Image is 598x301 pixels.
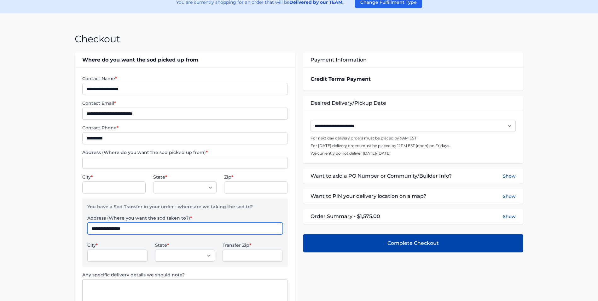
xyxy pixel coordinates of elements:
[303,52,523,68] div: Payment Information
[311,192,426,200] span: Want to PIN your delivery location on a map?
[311,76,371,82] strong: Credit Terms Payment
[503,192,516,200] button: Show
[311,151,516,156] p: We currently do not deliver [DATE]/[DATE]
[87,204,282,215] p: You have a Sod Transfer in your order - where are we taking the sod to?
[155,242,215,248] label: State
[87,242,147,248] label: City
[311,136,516,141] p: For next day delivery orders must be placed by 9AM EST
[311,213,380,220] span: Order Summary - $1,575.00
[82,125,287,131] label: Contact Phone
[82,149,287,156] label: Address (Where do you want the sod picked up from)
[153,174,217,180] label: State
[82,272,287,278] label: Any specific delivery details we should note?
[387,239,439,247] span: Complete Checkout
[87,215,282,221] label: Address (Where you want the sod taken to?)
[224,174,287,180] label: Zip
[311,172,452,180] span: Want to add a PO Number or Community/Builder Info?
[82,174,146,180] label: City
[303,234,523,252] button: Complete Checkout
[503,213,516,220] button: Show
[503,172,516,180] button: Show
[223,242,282,248] label: Transfer Zip
[75,52,295,68] div: Where do you want the sod picked up from
[311,143,516,148] p: For [DATE] delivery orders must be placed by 12PM EST (noon) on Fridays.
[82,100,287,106] label: Contact Email
[82,75,287,82] label: Contact Name
[75,33,120,45] h1: Checkout
[303,96,523,111] div: Desired Delivery/Pickup Date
